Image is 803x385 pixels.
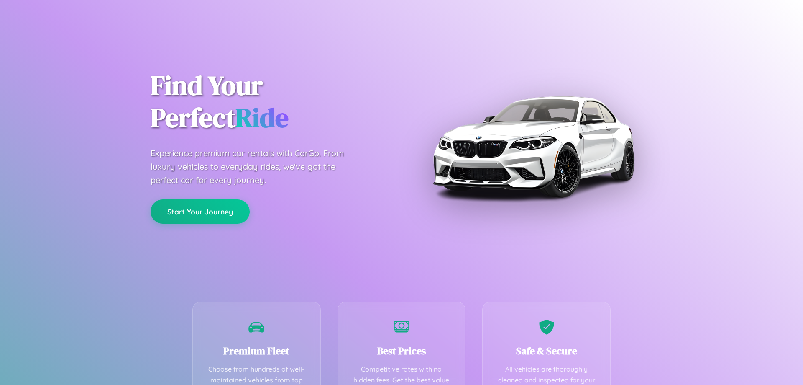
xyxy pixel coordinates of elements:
[151,70,389,134] h1: Find Your Perfect
[235,99,289,136] span: Ride
[350,344,453,358] h3: Best Prices
[495,344,598,358] h3: Safe & Secure
[151,147,360,187] p: Experience premium car rentals with CarGo. From luxury vehicles to everyday rides, we've got the ...
[429,42,638,251] img: Premium BMW car rental vehicle
[205,344,308,358] h3: Premium Fleet
[151,199,250,224] button: Start Your Journey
